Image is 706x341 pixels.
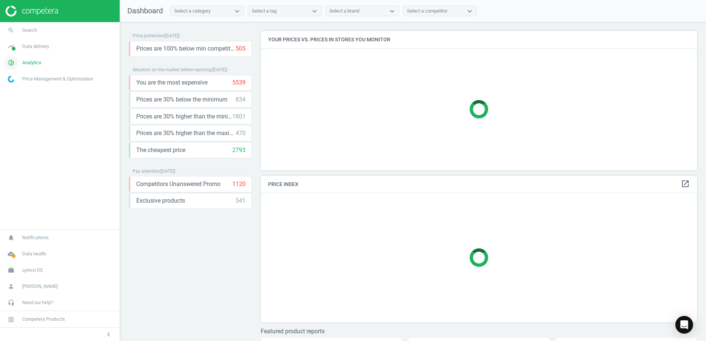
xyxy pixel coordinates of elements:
[4,56,18,70] i: pie_chart_outlined
[4,247,18,261] i: cloud_done
[8,76,14,83] img: wGWNvw8QSZomAAAAABJRU5ErkJggg==
[136,180,220,188] span: Competitors Unanswered Promo
[133,67,212,72] span: Situation on the market before repricing
[22,43,49,50] span: Data delivery
[681,179,690,188] i: open_in_new
[164,33,180,38] span: ( [DATE] )
[261,31,697,48] h4: Your prices vs. prices in stores you monitor
[261,176,697,193] h4: Price Index
[4,231,18,245] i: notifications
[4,296,18,310] i: headset_mic
[22,299,53,306] span: Need our help?
[136,146,185,154] span: The cheapest price
[133,33,164,38] span: Price protection
[127,6,163,15] span: Dashboard
[6,6,58,17] img: ajHJNr6hYgQAAAAASUVORK5CYII=
[136,96,227,104] span: Prices are 30% below the minimum
[236,197,246,205] div: 541
[104,330,113,339] i: chevron_left
[174,8,210,14] div: Select a category
[236,129,246,137] div: 470
[212,67,227,72] span: ( [DATE] )
[136,79,208,87] span: You are the most expensive
[136,197,185,205] span: Exclusive products
[160,169,175,174] span: ( [DATE] )
[4,263,18,277] i: work
[22,267,43,273] span: Lyreco DE
[136,113,232,121] span: Prices are 30% higher than the minimum
[4,39,18,54] i: timeline
[22,27,37,34] span: Search
[252,8,277,14] div: Select a tag
[99,330,118,339] button: chevron_left
[261,328,697,335] h3: Featured product reports
[681,179,690,189] a: open_in_new
[407,8,448,14] div: Select a competitor
[22,316,65,323] span: Competera Products
[22,59,41,66] span: Analytics
[22,234,49,241] span: Notifications
[133,169,160,174] span: Pay attention
[4,23,18,37] i: search
[4,279,18,293] i: person
[236,45,246,53] div: 505
[236,96,246,104] div: 834
[232,180,246,188] div: 1120
[232,79,246,87] div: 5539
[232,113,246,121] div: 1801
[136,45,236,53] span: Prices are 100% below min competitor
[675,316,693,334] div: Open Intercom Messenger
[22,251,46,257] span: Data health
[232,146,246,154] div: 2793
[329,8,359,14] div: Select a brand
[136,129,236,137] span: Prices are 30% higher than the maximal
[22,283,58,290] span: [PERSON_NAME]
[22,76,93,82] span: Price Management & Optimization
